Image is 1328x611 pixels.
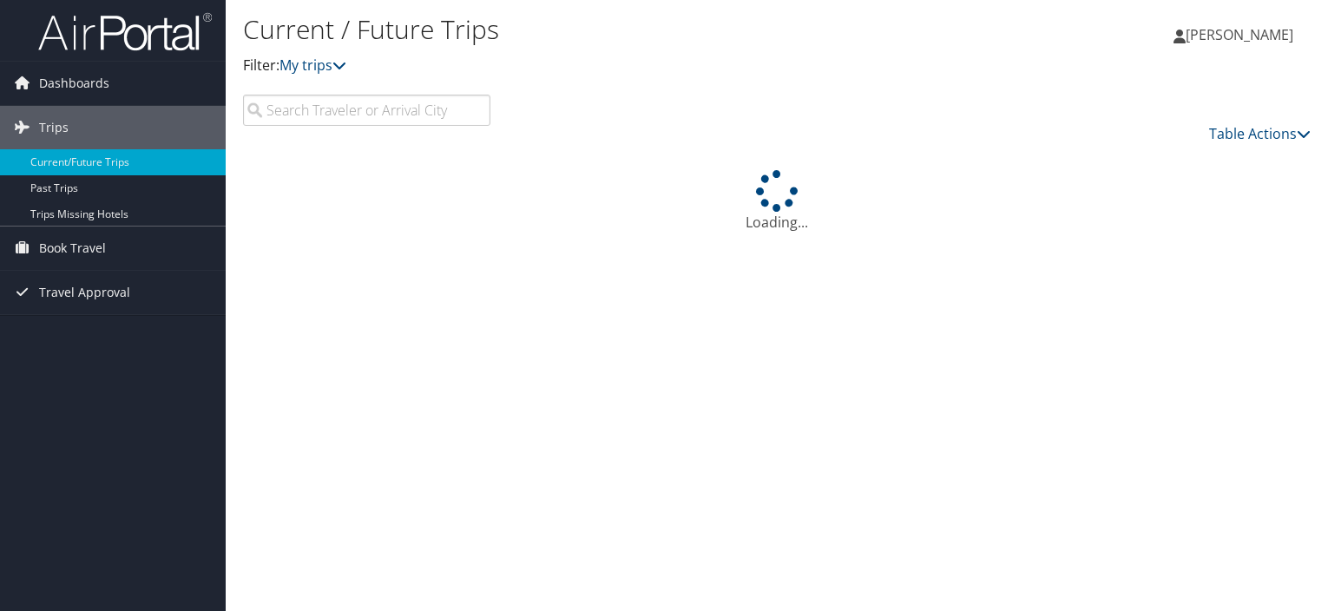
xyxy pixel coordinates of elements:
span: Trips [39,106,69,149]
h1: Current / Future Trips [243,11,955,48]
p: Filter: [243,55,955,77]
span: Dashboards [39,62,109,105]
span: Book Travel [39,227,106,270]
a: Table Actions [1209,124,1311,143]
a: My trips [279,56,346,75]
span: [PERSON_NAME] [1186,25,1293,44]
img: airportal-logo.png [38,11,212,52]
span: Travel Approval [39,271,130,314]
a: [PERSON_NAME] [1174,9,1311,61]
input: Search Traveler or Arrival City [243,95,490,126]
div: Loading... [243,170,1311,233]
